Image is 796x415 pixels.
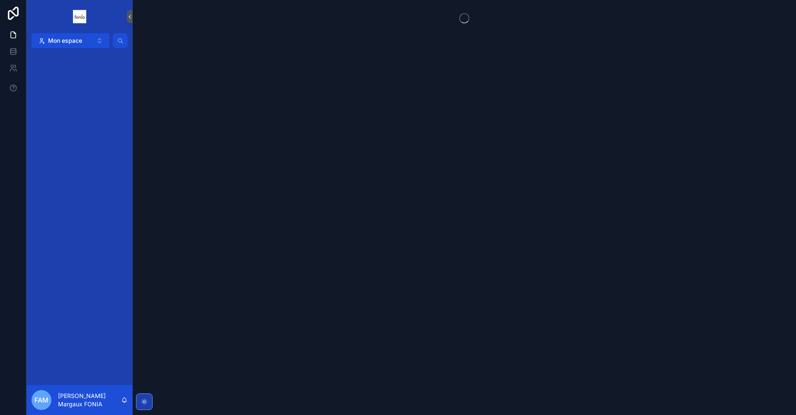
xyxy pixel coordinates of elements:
p: [PERSON_NAME] Margaux FONIA [58,392,121,408]
div: scrollable content [27,48,133,63]
span: FAM [34,395,49,405]
img: App logo [73,10,86,23]
button: Select Button [32,33,109,48]
span: Mon espace [48,37,82,45]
